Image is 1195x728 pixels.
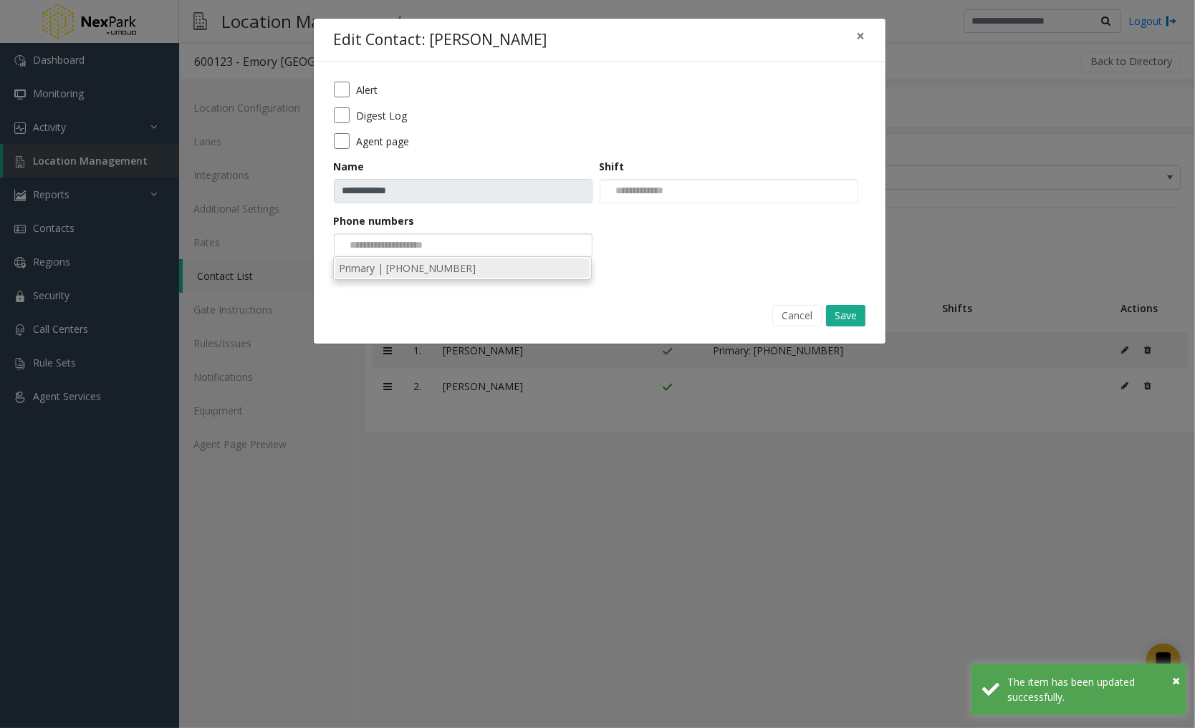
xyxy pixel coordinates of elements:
label: Agent page [357,134,410,149]
button: Save [826,305,865,326]
button: Cancel [772,305,822,326]
label: Phone numbers [334,213,415,228]
label: Name [334,159,365,174]
span: × [1172,671,1180,690]
label: Alert [357,82,378,97]
label: Shift [600,159,625,174]
h4: Edit Contact: [PERSON_NAME] [334,29,547,52]
span: × [857,26,865,46]
button: Close [1172,670,1180,691]
button: Close [847,19,875,54]
label: Digest Log [357,108,408,123]
div: The item has been updated successfully. [1007,674,1176,704]
li: Primary | [PHONE_NUMBER] [335,258,590,278]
